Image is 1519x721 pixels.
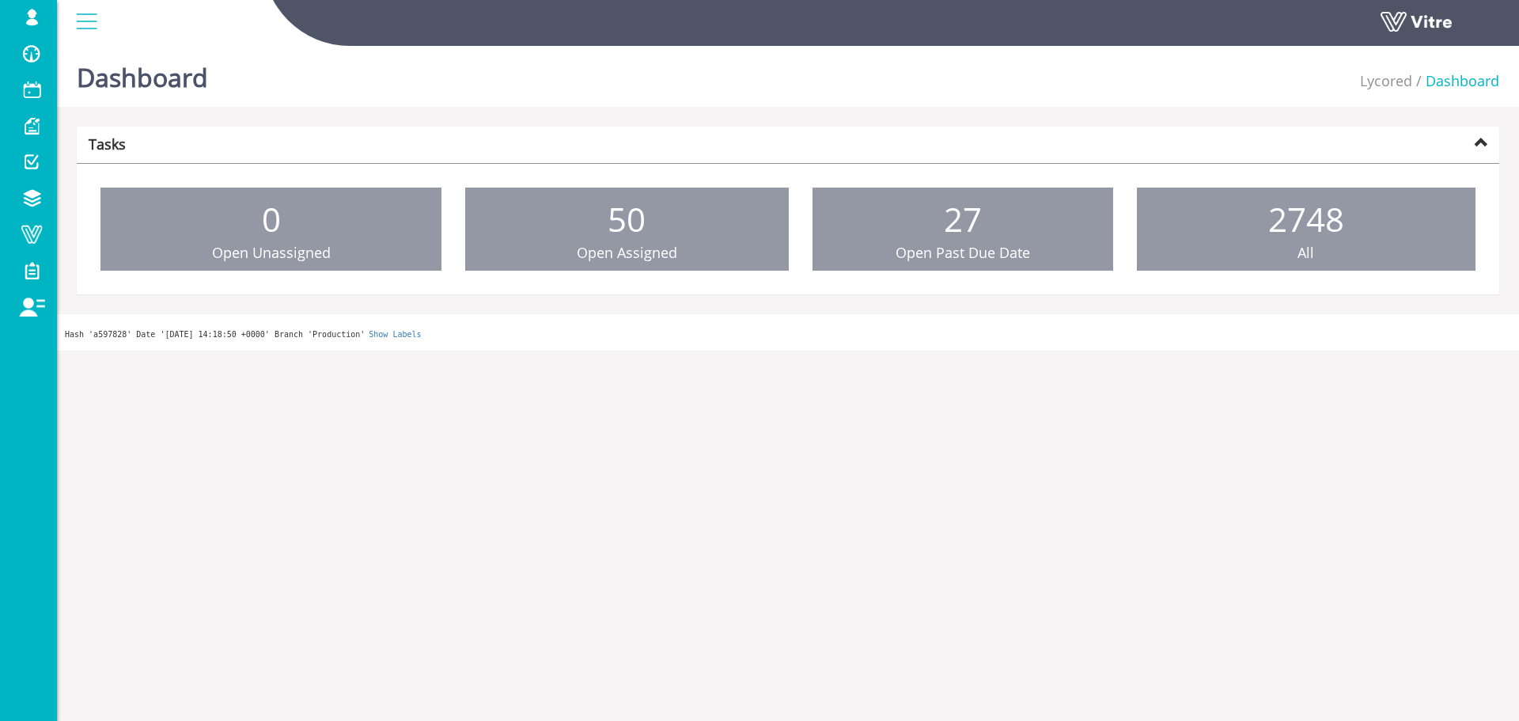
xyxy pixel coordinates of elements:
[896,243,1030,262] span: Open Past Due Date
[262,196,281,241] span: 0
[1137,188,1475,271] a: 2748 All
[465,188,788,271] a: 50 Open Assigned
[89,135,126,154] strong: Tasks
[77,40,208,107] h1: Dashboard
[813,188,1113,271] a: 27 Open Past Due Date
[577,243,677,262] span: Open Assigned
[100,188,441,271] a: 0 Open Unassigned
[65,330,365,339] span: Hash 'a597828' Date '[DATE] 14:18:50 +0000' Branch 'Production'
[1412,71,1499,92] li: Dashboard
[608,196,646,241] span: 50
[1360,71,1412,90] a: Lycored
[212,243,331,262] span: Open Unassigned
[944,196,982,241] span: 27
[369,330,421,339] a: Show Labels
[1268,196,1344,241] span: 2748
[1297,243,1314,262] span: All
